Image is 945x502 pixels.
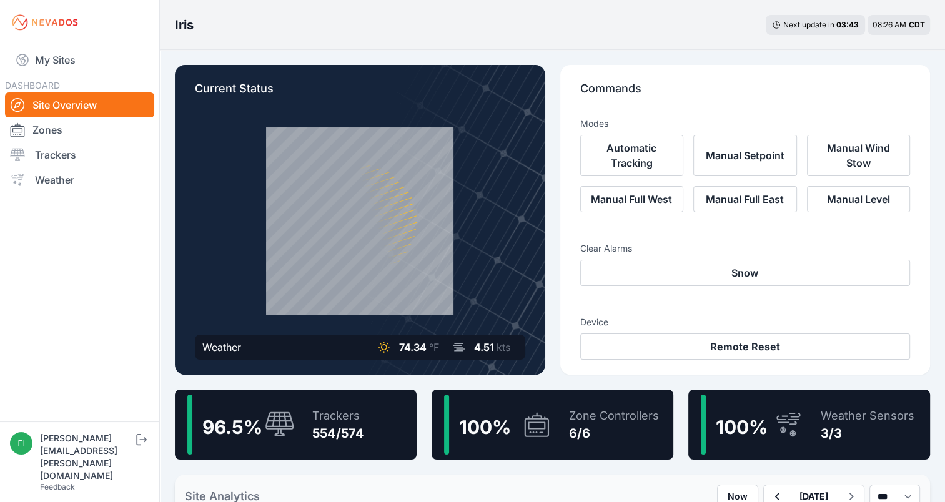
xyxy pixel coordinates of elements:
[909,20,925,29] span: CDT
[10,432,32,455] img: fidel.lopez@prim.com
[429,341,439,353] span: °F
[5,80,60,91] span: DASHBOARD
[5,167,154,192] a: Weather
[40,432,134,482] div: [PERSON_NAME][EMAIL_ADDRESS][PERSON_NAME][DOMAIN_NAME]
[580,117,608,130] h3: Modes
[175,390,417,460] a: 96.5%Trackers554/574
[5,92,154,117] a: Site Overview
[202,416,262,438] span: 96.5 %
[580,186,684,212] button: Manual Full West
[580,242,911,255] h3: Clear Alarms
[580,316,911,328] h3: Device
[5,117,154,142] a: Zones
[807,186,911,212] button: Manual Level
[580,135,684,176] button: Automatic Tracking
[10,12,80,32] img: Nevados
[474,341,494,353] span: 4.51
[312,425,364,442] div: 554/574
[821,425,914,442] div: 3/3
[783,20,834,29] span: Next update in
[580,80,911,107] p: Commands
[175,16,194,34] h3: Iris
[807,135,911,176] button: Manual Wind Stow
[312,407,364,425] div: Trackers
[873,20,906,29] span: 08:26 AM
[693,135,797,176] button: Manual Setpoint
[5,142,154,167] a: Trackers
[459,416,511,438] span: 100 %
[175,9,194,41] nav: Breadcrumb
[5,45,154,75] a: My Sites
[399,341,427,353] span: 74.34
[836,20,859,30] div: 03 : 43
[569,407,659,425] div: Zone Controllers
[693,186,797,212] button: Manual Full East
[821,407,914,425] div: Weather Sensors
[716,416,768,438] span: 100 %
[40,482,75,491] a: Feedback
[432,390,673,460] a: 100%Zone Controllers6/6
[688,390,930,460] a: 100%Weather Sensors3/3
[195,80,525,107] p: Current Status
[580,260,911,286] button: Snow
[497,341,510,353] span: kts
[580,333,911,360] button: Remote Reset
[569,425,659,442] div: 6/6
[202,340,241,355] div: Weather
